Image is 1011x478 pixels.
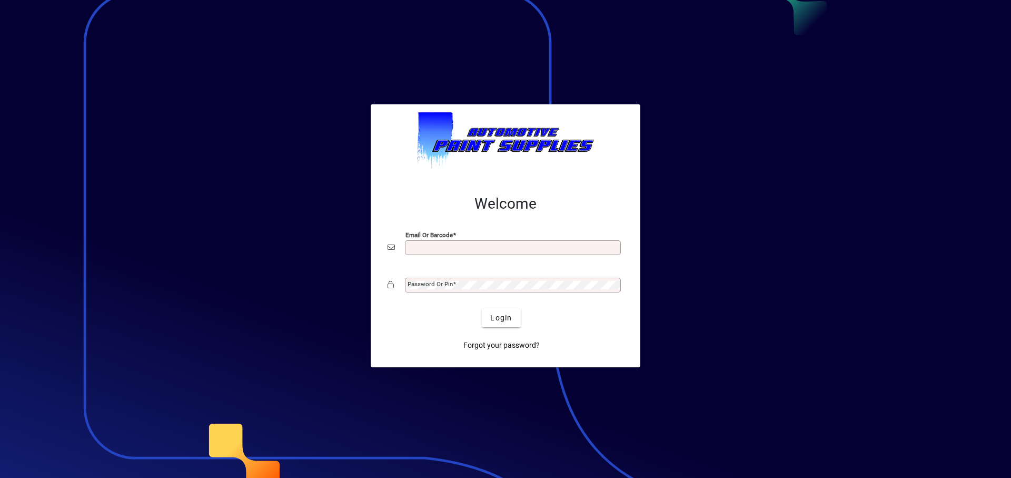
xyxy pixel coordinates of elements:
[459,336,544,355] a: Forgot your password?
[388,195,623,213] h2: Welcome
[482,308,520,327] button: Login
[408,280,453,288] mat-label: Password or Pin
[405,231,453,239] mat-label: Email or Barcode
[490,313,512,324] span: Login
[463,340,540,351] span: Forgot your password?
